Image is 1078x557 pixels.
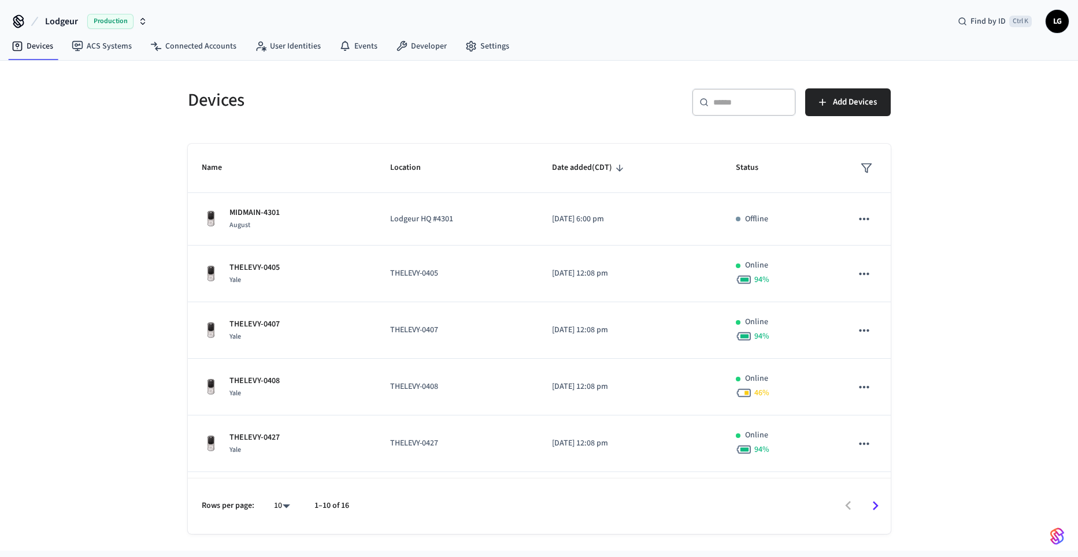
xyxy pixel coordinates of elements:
[552,437,708,450] p: [DATE] 12:08 pm
[745,429,768,441] p: Online
[390,437,524,450] p: THELEVY-0427
[202,321,220,340] img: Yale Assure Touchscreen Wifi Smart Lock, Satin Nickel, Front
[229,220,250,230] span: August
[229,388,241,398] span: Yale
[202,435,220,453] img: Yale Assure Touchscreen Wifi Smart Lock, Satin Nickel, Front
[387,36,456,57] a: Developer
[745,213,768,225] p: Offline
[202,210,220,228] img: Yale Assure Touchscreen Wifi Smart Lock, Satin Nickel, Front
[745,373,768,385] p: Online
[736,159,773,177] span: Status
[229,375,280,387] p: THELEVY-0408
[552,268,708,280] p: [DATE] 12:08 pm
[62,36,141,57] a: ACS Systems
[268,497,296,514] div: 10
[390,159,436,177] span: Location
[390,324,524,336] p: THELEVY-0407
[862,492,889,519] button: Go to next page
[229,432,280,444] p: THELEVY-0427
[833,95,877,110] span: Add Devices
[202,378,220,396] img: Yale Assure Touchscreen Wifi Smart Lock, Satin Nickel, Front
[87,14,134,29] span: Production
[246,36,330,57] a: User Identities
[754,274,769,285] span: 94 %
[1009,16,1032,27] span: Ctrl K
[2,36,62,57] a: Devices
[1047,11,1068,32] span: LG
[456,36,518,57] a: Settings
[202,265,220,283] img: Yale Assure Touchscreen Wifi Smart Lock, Satin Nickel, Front
[229,262,280,274] p: THELEVY-0405
[229,445,241,455] span: Yale
[330,36,387,57] a: Events
[314,500,349,512] p: 1–10 of 16
[45,14,78,28] span: Lodgeur
[229,207,280,219] p: MIDMAIN-4301
[390,381,524,393] p: THELEVY-0408
[745,316,768,328] p: Online
[745,259,768,272] p: Online
[552,381,708,393] p: [DATE] 12:08 pm
[188,88,532,112] h5: Devices
[229,318,280,331] p: THELEVY-0407
[202,159,237,177] span: Name
[754,387,769,399] span: 46 %
[805,88,891,116] button: Add Devices
[552,324,708,336] p: [DATE] 12:08 pm
[552,159,627,177] span: Date added(CDT)
[1046,10,1069,33] button: LG
[229,332,241,341] span: Yale
[949,11,1041,32] div: Find by IDCtrl K
[754,444,769,455] span: 94 %
[552,213,708,225] p: [DATE] 6:00 pm
[970,16,1006,27] span: Find by ID
[1050,527,1064,545] img: SeamLogoGradient.69752ec5.svg
[229,275,241,285] span: Yale
[202,500,254,512] p: Rows per page:
[754,331,769,342] span: 94 %
[141,36,246,57] a: Connected Accounts
[390,268,524,280] p: THELEVY-0405
[390,213,524,225] p: Lodgeur HQ #4301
